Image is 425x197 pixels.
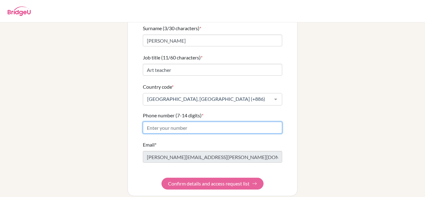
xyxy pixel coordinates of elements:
[143,141,156,148] label: Email*
[143,83,174,91] label: Country code
[143,54,203,61] label: Job title (11/60 characters)
[143,64,282,76] input: Enter your job title
[7,7,31,16] img: BridgeU logo
[143,35,282,46] input: Enter your surname
[143,122,282,134] input: Enter your number
[143,25,201,32] label: Surname (3/30 characters)
[143,112,203,119] label: Phone number (7-14 digits)
[146,96,269,102] span: [GEOGRAPHIC_DATA], [GEOGRAPHIC_DATA] (+886)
